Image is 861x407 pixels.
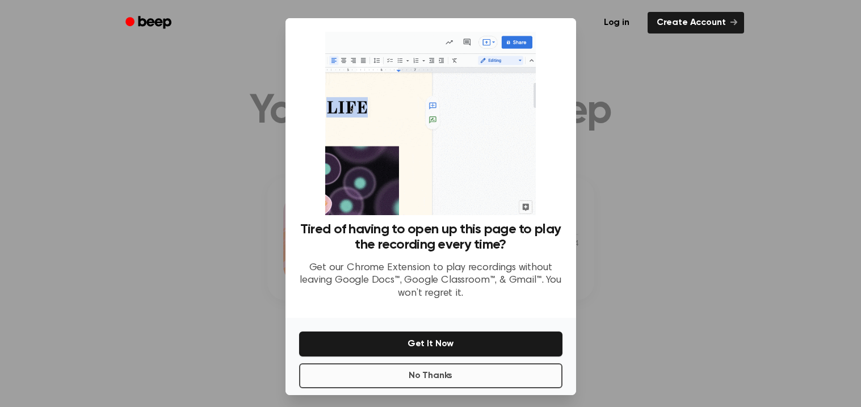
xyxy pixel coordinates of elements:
[593,10,641,36] a: Log in
[299,363,562,388] button: No Thanks
[299,262,562,300] p: Get our Chrome Extension to play recordings without leaving Google Docs™, Google Classroom™, & Gm...
[299,222,562,253] h3: Tired of having to open up this page to play the recording every time?
[325,32,536,215] img: Beep extension in action
[299,332,562,356] button: Get It Now
[117,12,182,34] a: Beep
[648,12,744,33] a: Create Account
